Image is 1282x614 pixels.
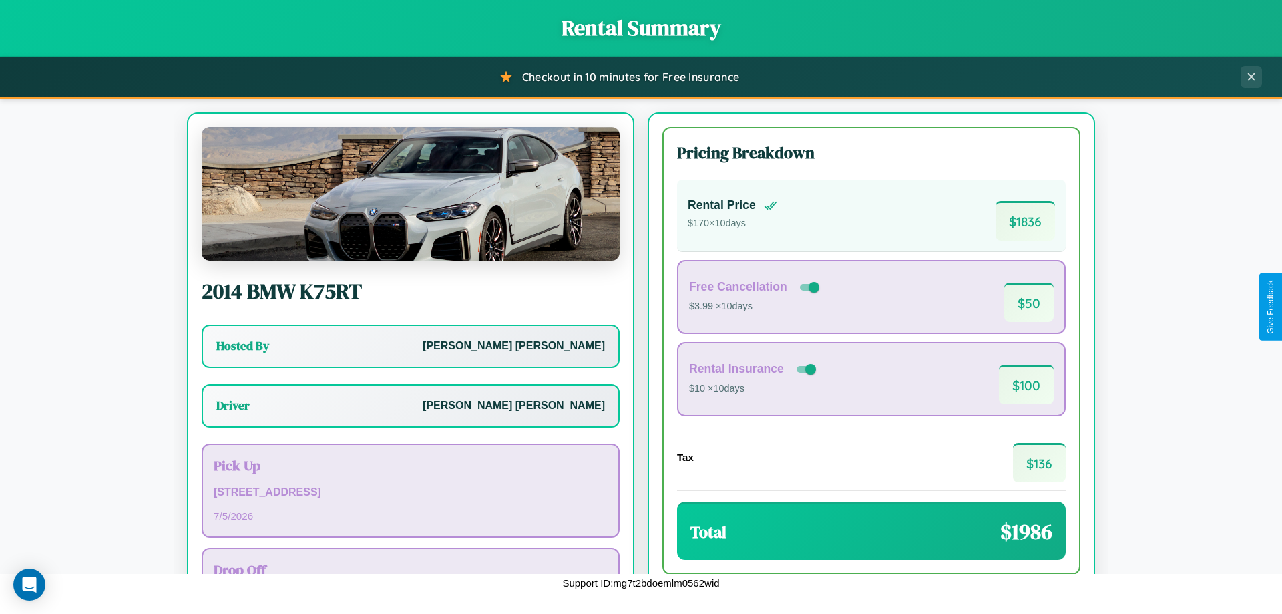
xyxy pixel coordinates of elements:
p: Support ID: mg7t2bdoemlm0562wid [562,574,719,592]
p: [STREET_ADDRESS] [214,483,608,502]
span: $ 136 [1013,443,1066,482]
h1: Rental Summary [13,13,1269,43]
p: [PERSON_NAME] [PERSON_NAME] [423,337,605,356]
p: 7 / 5 / 2026 [214,507,608,525]
span: $ 50 [1004,283,1054,322]
span: Checkout in 10 minutes for Free Insurance [522,70,739,84]
h3: Driver [216,398,250,414]
h4: Free Cancellation [689,280,787,294]
div: Give Feedback [1266,280,1275,334]
img: BMW K75RT [202,127,620,261]
h3: Pick Up [214,456,608,475]
h4: Rental Insurance [689,362,784,376]
span: $ 100 [999,365,1054,404]
h3: Pricing Breakdown [677,142,1066,164]
p: $3.99 × 10 days [689,298,822,315]
h4: Tax [677,452,694,463]
h3: Drop Off [214,560,608,579]
h2: 2014 BMW K75RT [202,277,620,306]
h3: Hosted By [216,338,269,354]
span: $ 1836 [996,201,1055,241]
p: $10 × 10 days [689,380,819,398]
h3: Total [690,521,726,543]
div: Open Intercom Messenger [13,569,45,601]
p: $ 170 × 10 days [688,215,777,233]
span: $ 1986 [1000,517,1052,547]
p: [PERSON_NAME] [PERSON_NAME] [423,396,605,416]
h4: Rental Price [688,198,756,212]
